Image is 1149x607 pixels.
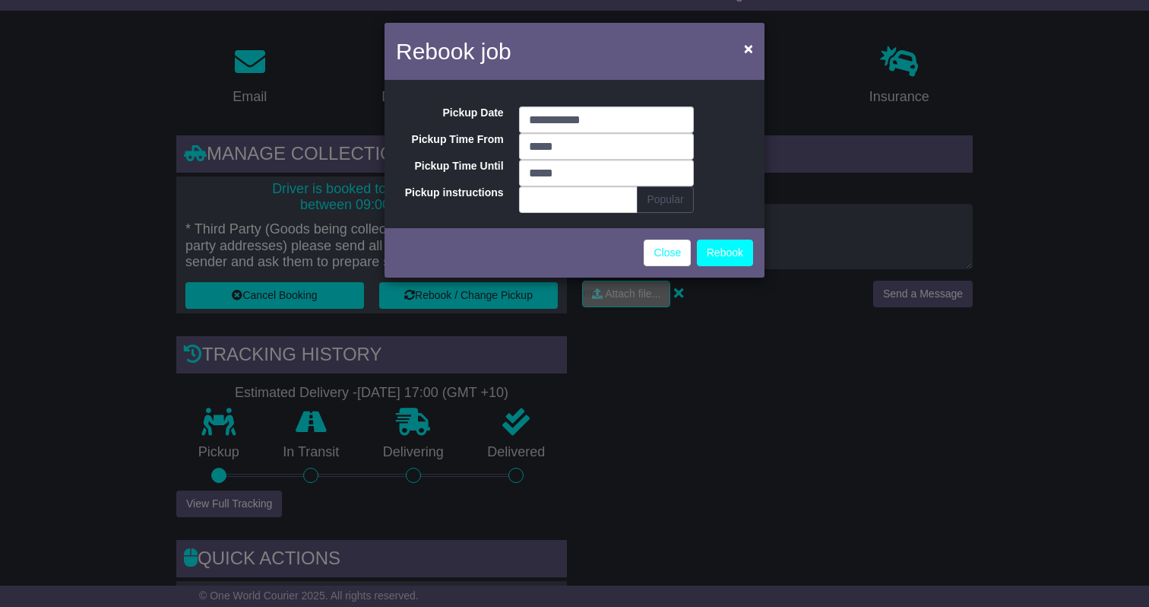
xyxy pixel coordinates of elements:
button: Rebook [697,240,753,266]
button: Close [736,33,761,64]
h4: Rebook job [396,34,511,68]
label: Pickup instructions [385,186,511,199]
button: Popular [637,186,693,213]
span: × [744,40,753,57]
label: Pickup Date [385,106,511,119]
label: Pickup Time Until [385,160,511,173]
label: Pickup Time From [385,133,511,146]
a: Close [644,240,691,266]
